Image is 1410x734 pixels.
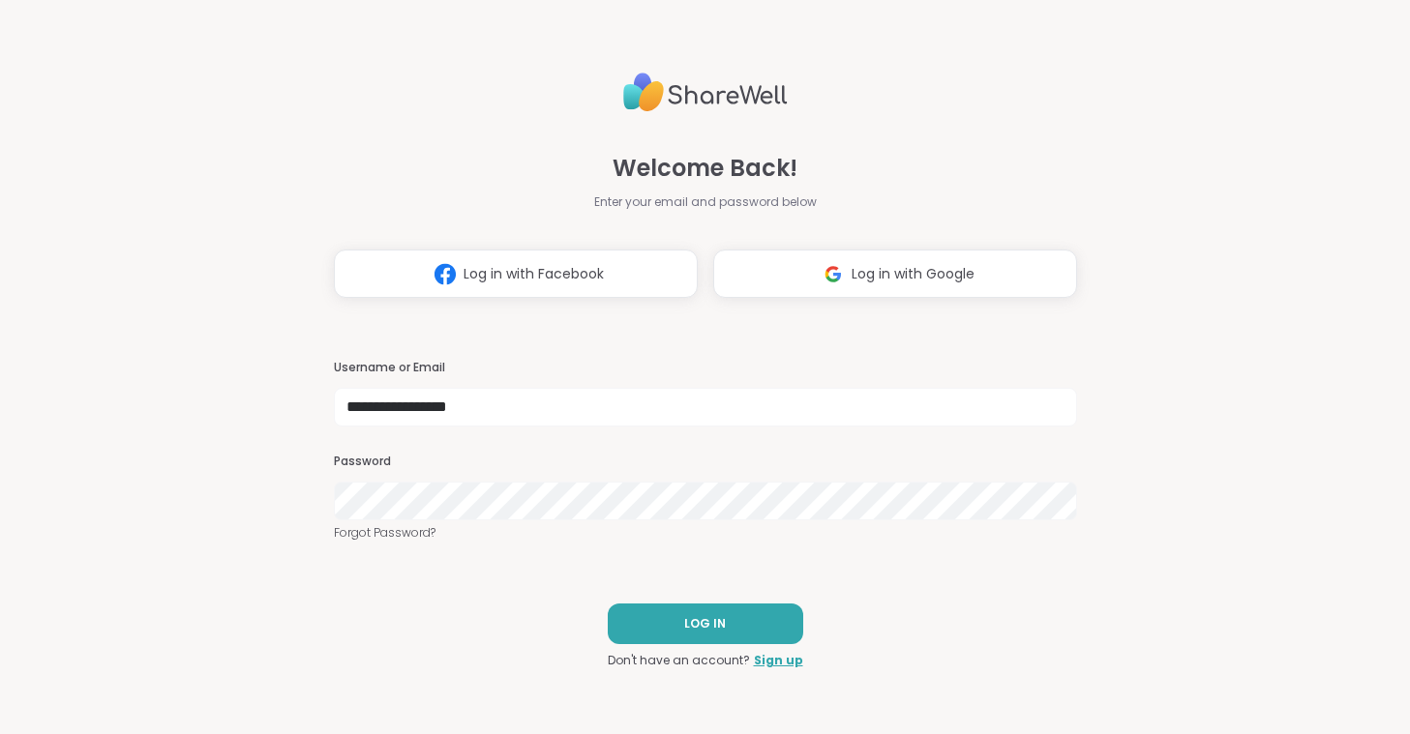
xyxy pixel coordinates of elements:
h3: Username or Email [334,360,1077,376]
button: Log in with Facebook [334,250,698,298]
span: Don't have an account? [608,652,750,669]
a: Sign up [754,652,803,669]
span: Log in with Google [852,264,975,284]
span: Enter your email and password below [594,193,817,211]
a: Forgot Password? [334,524,1077,542]
h3: Password [334,454,1077,470]
span: Log in with Facebook [464,264,604,284]
span: LOG IN [684,615,726,632]
img: ShareWell Logomark [815,256,852,292]
span: Welcome Back! [613,151,797,186]
button: LOG IN [608,603,803,644]
img: ShareWell Logo [623,65,788,120]
img: ShareWell Logomark [427,256,464,292]
button: Log in with Google [713,250,1077,298]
